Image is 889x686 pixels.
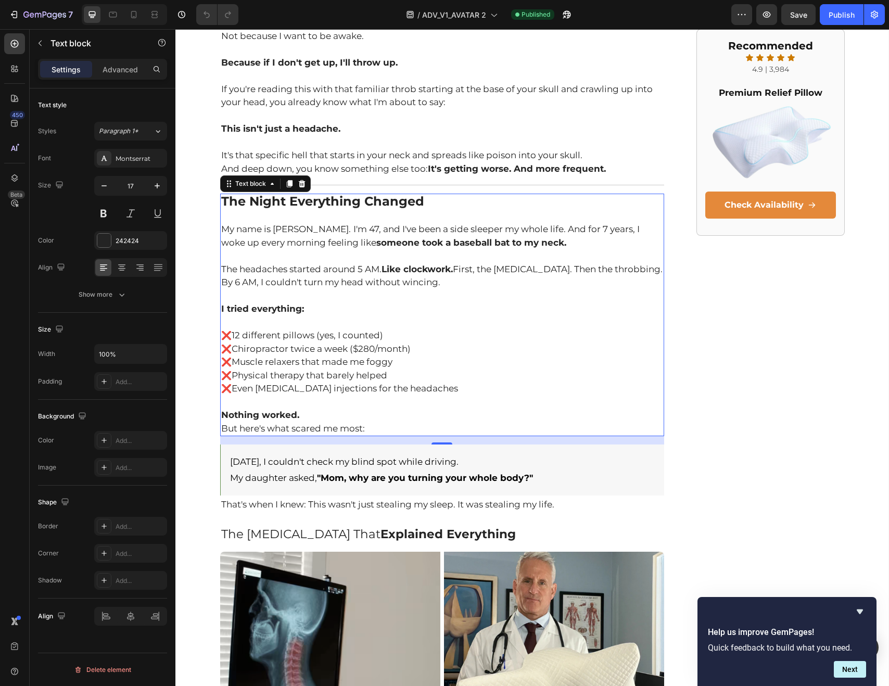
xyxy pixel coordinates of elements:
[422,9,486,20] span: ADV_V1_AVATAR 2
[46,194,488,220] p: My name is [PERSON_NAME]. I'm 47, and I've been a side sleeper my whole life. And for 7 years, I ...
[79,289,127,300] div: Show more
[38,522,58,531] div: Border
[834,661,866,678] button: Next question
[46,467,488,484] p: That's when I knew: This wasn't just stealing my sleep. It was stealing my life.
[4,4,78,25] button: 7
[38,349,55,359] div: Width
[95,345,167,363] input: Auto
[205,498,340,512] strong: Explained Everything
[175,29,889,686] iframe: Design area
[46,164,249,180] strong: The Night Everything Changed
[116,463,164,473] div: Add...
[781,4,816,25] button: Save
[549,170,628,180] strong: Check Availability
[38,100,67,110] div: Text style
[38,179,66,193] div: Size
[55,443,358,454] span: My daughter asked,
[820,4,863,25] button: Publish
[38,126,56,136] div: Styles
[206,235,277,245] strong: Like clockwork.
[38,549,59,558] div: Corner
[99,126,138,136] span: Paragraph 1*
[74,664,131,676] div: Delete element
[854,605,866,618] button: Hide survey
[46,234,488,260] p: The headaches started around 5 AM. First, the [MEDICAL_DATA]. Then the throbbing. By 6 AM, I coul...
[38,377,62,386] div: Padding
[708,605,866,678] div: Help us improve GemPages!
[46,300,488,313] p: 12 different pillows (yes, I counted)
[46,274,129,285] strong: I tried everything:
[8,190,25,199] div: Beta
[94,122,167,141] button: Paragraph 1*
[116,436,164,446] div: Add...
[553,10,638,23] strong: Recommended
[58,150,93,159] div: Text block
[116,522,164,531] div: Add...
[38,576,62,585] div: Shadow
[708,643,866,653] p: Quick feedback to build what you need.
[196,4,238,25] div: Undo/Redo
[116,154,164,163] div: Montserrat
[38,463,56,472] div: Image
[46,301,56,311] strong: ❌
[46,341,56,351] strong: ❌
[38,496,71,510] div: Shape
[52,64,81,75] p: Settings
[55,427,283,438] span: [DATE], I couldn't check my blind spot while driving.
[46,340,488,353] p: Physical therapy that barely helped
[46,313,488,327] p: Chiropractor twice a week ($280/month)
[38,609,68,624] div: Align
[38,436,54,445] div: Color
[116,576,164,586] div: Add...
[103,64,138,75] p: Advanced
[68,8,73,21] p: 7
[46,353,488,366] p: Even [MEDICAL_DATA] injections for the headaches
[790,10,807,19] span: Save
[116,377,164,387] div: Add...
[142,443,358,454] strong: "Mom, why are you turning your whole body?"
[522,10,550,19] span: Published
[531,34,659,47] p: 4.9 | 3,984
[116,236,164,246] div: 242424
[46,315,56,325] strong: ❌
[530,70,661,162] img: gempages_520906997315404713-1adb8611-a9a6-433b-bd69-996a6042af9d.webp
[46,326,488,340] p: Muscle relaxers that made me foggy
[10,111,25,119] div: 450
[50,37,139,49] p: Text block
[46,498,488,513] p: The [MEDICAL_DATA] That
[46,328,56,338] strong: ❌
[38,236,54,245] div: Color
[417,9,420,20] span: /
[543,58,647,68] strong: Premium Relief Pillow
[38,410,88,424] div: Background
[252,134,430,145] strong: It's getting worse. And more frequent.
[46,354,56,364] strong: ❌
[46,393,488,406] p: But here's what scared me most:
[829,9,855,20] div: Publish
[46,380,124,391] strong: Nothing worked.
[38,323,66,337] div: Size
[201,208,391,219] strong: someone took a baseball bat to my neck.
[116,549,164,558] div: Add...
[708,626,866,639] h2: Help us improve GemPages!
[38,154,51,163] div: Font
[530,162,661,189] a: Check Availability
[38,662,167,678] button: Delete element
[38,285,167,304] button: Show more
[38,261,67,275] div: Align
